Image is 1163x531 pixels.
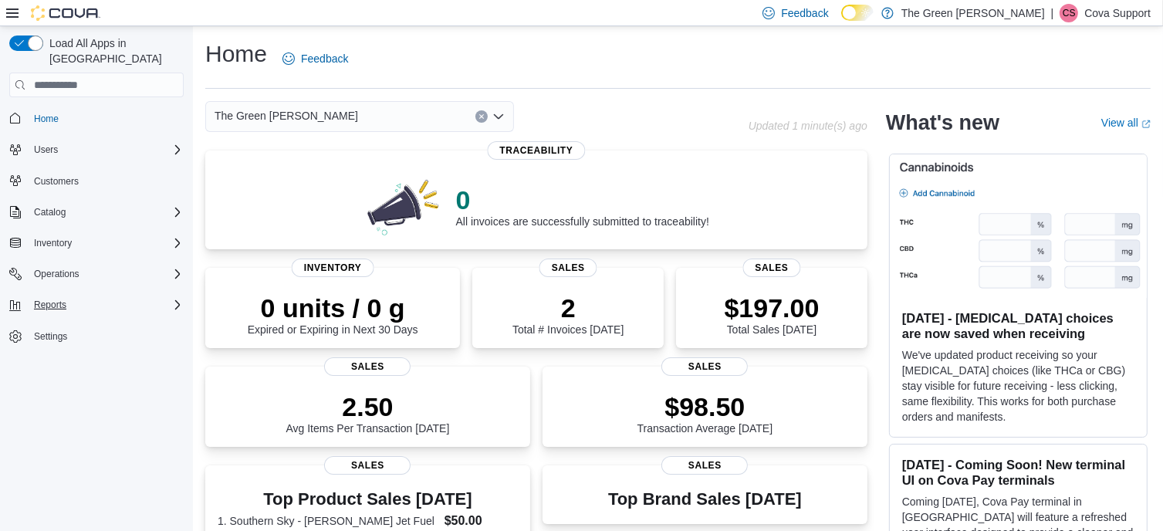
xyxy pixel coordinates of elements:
span: Reports [34,299,66,311]
a: Home [28,110,65,128]
div: Total Sales [DATE] [725,293,820,336]
span: Catalog [28,203,184,222]
button: Customers [3,170,190,192]
button: Operations [3,263,190,285]
span: Inventory [28,234,184,252]
button: Open list of options [492,110,505,123]
button: Inventory [3,232,190,254]
button: Inventory [28,234,78,252]
input: Dark Mode [841,5,874,21]
span: Sales [539,259,597,277]
button: Reports [28,296,73,314]
div: Total # Invoices [DATE] [512,293,624,336]
img: 0 [363,175,444,237]
span: Customers [34,175,79,188]
div: All invoices are successfully submitted to traceability! [456,184,709,228]
h2: What's new [886,110,999,135]
div: Expired or Expiring in Next 30 Days [248,293,418,336]
span: Reports [28,296,184,314]
span: CS [1063,4,1076,22]
span: Sales [743,259,801,277]
div: Avg Items Per Transaction [DATE] [286,391,450,435]
button: Users [28,140,64,159]
span: Operations [28,265,184,283]
p: $98.50 [637,391,773,422]
button: Settings [3,325,190,347]
span: Home [34,113,59,125]
div: Transaction Average [DATE] [637,391,773,435]
span: Settings [28,326,184,346]
p: We've updated product receiving so your [MEDICAL_DATA] choices (like THCa or CBG) stay visible fo... [902,347,1134,424]
span: Feedback [781,5,828,21]
button: Home [3,107,190,129]
h3: [DATE] - Coming Soon! New terminal UI on Cova Pay terminals [902,457,1134,488]
p: $197.00 [725,293,820,323]
span: Catalog [34,206,66,218]
span: Operations [34,268,79,280]
span: Dark Mode [841,21,842,22]
span: Sales [661,357,748,376]
span: Traceability [487,141,585,160]
span: Users [34,144,58,156]
span: Inventory [292,259,374,277]
span: Settings [34,330,67,343]
dd: $50.00 [445,512,518,530]
img: Cova [31,5,100,21]
h3: Top Product Sales [DATE] [218,490,518,509]
p: | [1051,4,1054,22]
span: Sales [324,456,411,475]
span: Customers [28,171,184,191]
p: The Green [PERSON_NAME] [901,4,1045,22]
span: Feedback [301,51,348,66]
button: Clear input [475,110,488,123]
button: Catalog [3,201,190,223]
span: Inventory [34,237,72,249]
span: Sales [324,357,411,376]
p: Cova Support [1084,4,1151,22]
a: Feedback [276,43,354,74]
button: Operations [28,265,86,283]
button: Reports [3,294,190,316]
p: 2 [512,293,624,323]
svg: External link [1141,120,1151,129]
p: 0 units / 0 g [248,293,418,323]
h3: [DATE] - [MEDICAL_DATA] choices are now saved when receiving [902,310,1134,341]
h3: Top Brand Sales [DATE] [608,490,802,509]
a: Settings [28,327,73,346]
a: View allExternal link [1101,117,1151,129]
button: Users [3,139,190,161]
p: 0 [456,184,709,215]
p: 2.50 [286,391,450,422]
span: The Green [PERSON_NAME] [215,107,358,125]
span: Home [28,108,184,127]
div: Cova Support [1060,4,1078,22]
h1: Home [205,39,267,69]
span: Load All Apps in [GEOGRAPHIC_DATA] [43,36,184,66]
a: Customers [28,172,85,191]
nav: Complex example [9,100,184,387]
p: Updated 1 minute(s) ago [749,120,867,132]
button: Catalog [28,203,72,222]
span: Users [28,140,184,159]
span: Sales [661,456,748,475]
